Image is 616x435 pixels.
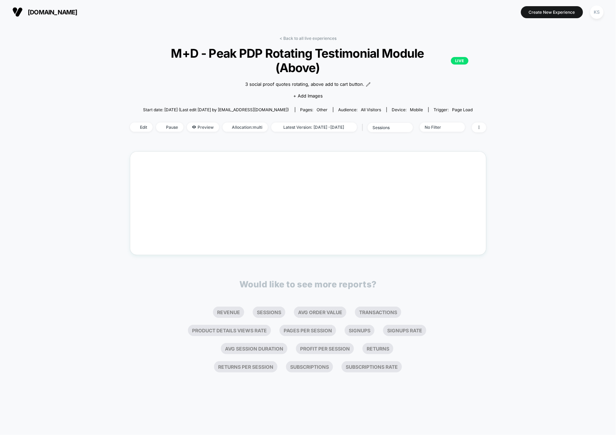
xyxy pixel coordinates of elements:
[590,5,604,19] div: KS
[221,343,287,354] li: Avg Session Duration
[342,361,402,373] li: Subscriptions Rate
[187,123,219,132] span: Preview
[130,123,153,132] span: Edit
[143,107,289,112] span: Start date: [DATE] (Last edit [DATE] by [EMAIL_ADDRESS][DOMAIN_NAME])
[147,46,468,75] span: M+D - Peak PDP Rotating Testimonial Module (Above)
[383,325,426,336] li: Signups Rate
[28,9,78,16] span: [DOMAIN_NAME]
[280,36,336,41] a: < Back to all live experiences
[294,307,346,318] li: Avg Order Value
[280,325,336,336] li: Pages Per Session
[188,325,271,336] li: Product Details Views Rate
[361,107,381,112] span: All Visitors
[434,107,473,112] div: Trigger:
[223,123,268,132] span: Allocation: multi
[300,107,328,112] div: Pages:
[588,5,606,19] button: KS
[451,57,468,65] p: LIVE
[355,307,401,318] li: Transactions
[410,107,423,112] span: mobile
[452,107,473,112] span: Page Load
[213,307,244,318] li: Revenue
[239,279,377,289] p: Would like to see more reports?
[345,325,375,336] li: Signups
[296,343,354,354] li: Profit Per Session
[293,93,323,99] span: + Add Images
[156,123,183,132] span: Pause
[214,361,277,373] li: Returns Per Session
[373,125,400,130] div: sessions
[339,107,381,112] div: Audience:
[363,343,393,354] li: Returns
[286,361,333,373] li: Subscriptions
[271,123,357,132] span: Latest Version: [DATE] - [DATE]
[521,6,583,18] button: Create New Experience
[253,307,285,318] li: Sessions
[245,81,364,88] span: 3 social proof quotes rotating, above add to cart button.
[12,7,23,17] img: Visually logo
[317,107,328,112] span: other
[10,7,80,18] button: [DOMAIN_NAME]
[387,107,428,112] span: Device:
[425,125,452,130] div: No Filter
[360,123,368,133] span: |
